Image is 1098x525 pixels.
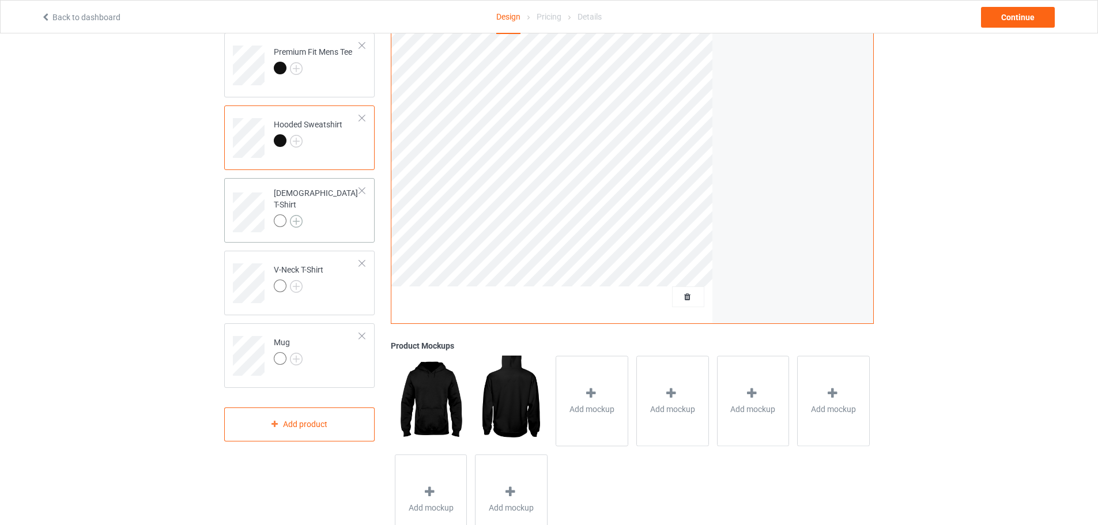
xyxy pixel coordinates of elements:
div: V-Neck T-Shirt [274,264,323,292]
img: svg+xml;base64,PD94bWwgdmVyc2lvbj0iMS4wIiBlbmNvZGluZz0iVVRGLTgiPz4KPHN2ZyB3aWR0aD0iMjJweCIgaGVpZ2... [290,215,303,228]
span: Add mockup [569,403,614,415]
div: Premium Fit Mens Tee [224,33,375,97]
div: Add mockup [636,356,709,446]
div: Design [496,1,520,34]
div: Add product [224,407,375,441]
img: svg+xml;base64,PD94bWwgdmVyc2lvbj0iMS4wIiBlbmNvZGluZz0iVVRGLTgiPz4KPHN2ZyB3aWR0aD0iMjJweCIgaGVpZ2... [290,62,303,75]
div: Add mockup [797,356,870,446]
span: Add mockup [730,403,775,415]
a: Back to dashboard [41,13,120,22]
div: [DEMOGRAPHIC_DATA] T-Shirt [274,187,360,226]
div: Add mockup [556,356,628,446]
div: Continue [981,7,1055,28]
div: Hooded Sweatshirt [224,105,375,170]
img: svg+xml;base64,PD94bWwgdmVyc2lvbj0iMS4wIiBlbmNvZGluZz0iVVRGLTgiPz4KPHN2ZyB3aWR0aD0iMjJweCIgaGVpZ2... [290,280,303,293]
div: Mug [224,323,375,388]
div: [DEMOGRAPHIC_DATA] T-Shirt [224,178,375,243]
span: Add mockup [650,403,695,415]
div: Add mockup [717,356,790,446]
span: Add mockup [811,403,856,415]
img: regular.jpg [395,356,467,445]
div: Mug [274,337,303,364]
span: Add mockup [489,502,534,513]
div: Hooded Sweatshirt [274,119,342,146]
div: Product Mockups [391,340,874,352]
div: Details [578,1,602,33]
div: Pricing [537,1,561,33]
img: svg+xml;base64,PD94bWwgdmVyc2lvbj0iMS4wIiBlbmNvZGluZz0iVVRGLTgiPz4KPHN2ZyB3aWR0aD0iMjJweCIgaGVpZ2... [290,135,303,148]
img: svg+xml;base64,PD94bWwgdmVyc2lvbj0iMS4wIiBlbmNvZGluZz0iVVRGLTgiPz4KPHN2ZyB3aWR0aD0iMjJweCIgaGVpZ2... [290,353,303,365]
span: Add mockup [409,502,454,513]
div: V-Neck T-Shirt [224,251,375,315]
div: Premium Fit Mens Tee [274,46,352,74]
img: regular.jpg [475,356,547,445]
